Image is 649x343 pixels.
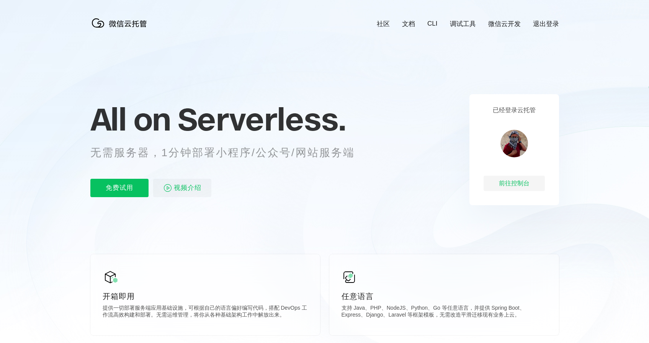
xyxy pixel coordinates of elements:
div: 前往控制台 [484,176,545,191]
a: 调试工具 [450,20,476,28]
p: 无需服务器，1分钟部署小程序/公众号/网站服务端 [90,145,369,160]
p: 提供一切部署服务端应用基础设施，可根据自己的语言偏好编写代码，搭配 DevOps 工作流高效构建和部署。无需运维管理，将你从各种基础架构工作中解放出来。 [103,305,308,320]
p: 开箱即用 [103,291,308,302]
a: 微信云托管 [90,25,152,32]
span: 视频介绍 [174,179,201,197]
img: 微信云托管 [90,15,152,31]
span: Serverless. [178,100,346,138]
a: 文档 [402,20,415,28]
a: 微信云开发 [488,20,521,28]
a: 退出登录 [533,20,559,28]
p: 免费试用 [90,179,149,197]
p: 已经登录云托管 [493,106,536,114]
img: video_play.svg [163,183,172,193]
p: 支持 Java、PHP、NodeJS、Python、Go 等任意语言，并提供 Spring Boot、Express、Django、Laravel 等框架模板，无需改造平滑迁移现有业务上云。 [342,305,547,320]
a: 社区 [377,20,390,28]
a: CLI [427,20,437,28]
span: All on [90,100,170,138]
p: 任意语言 [342,291,547,302]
